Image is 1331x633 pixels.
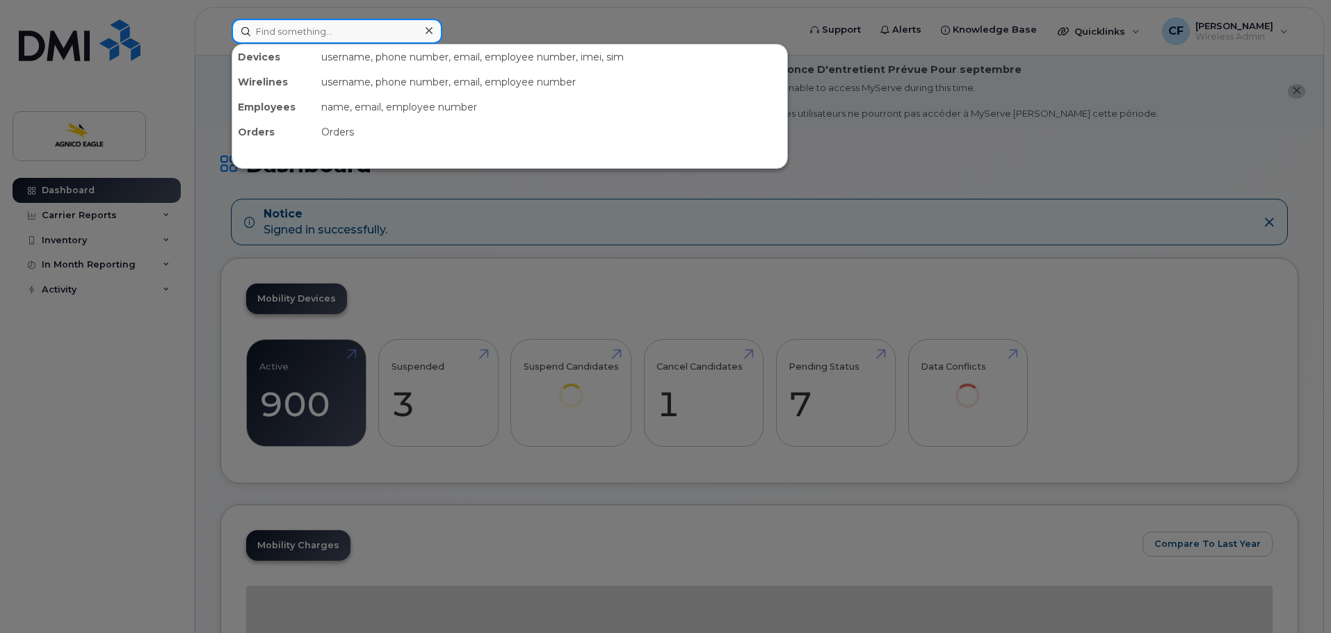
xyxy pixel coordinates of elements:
[232,69,316,94] div: Wirelines
[232,44,316,69] div: Devices
[316,69,787,94] div: username, phone number, email, employee number
[316,94,787,120] div: name, email, employee number
[232,94,316,120] div: Employees
[316,120,787,145] div: Orders
[232,120,316,145] div: Orders
[316,44,787,69] div: username, phone number, email, employee number, imei, sim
